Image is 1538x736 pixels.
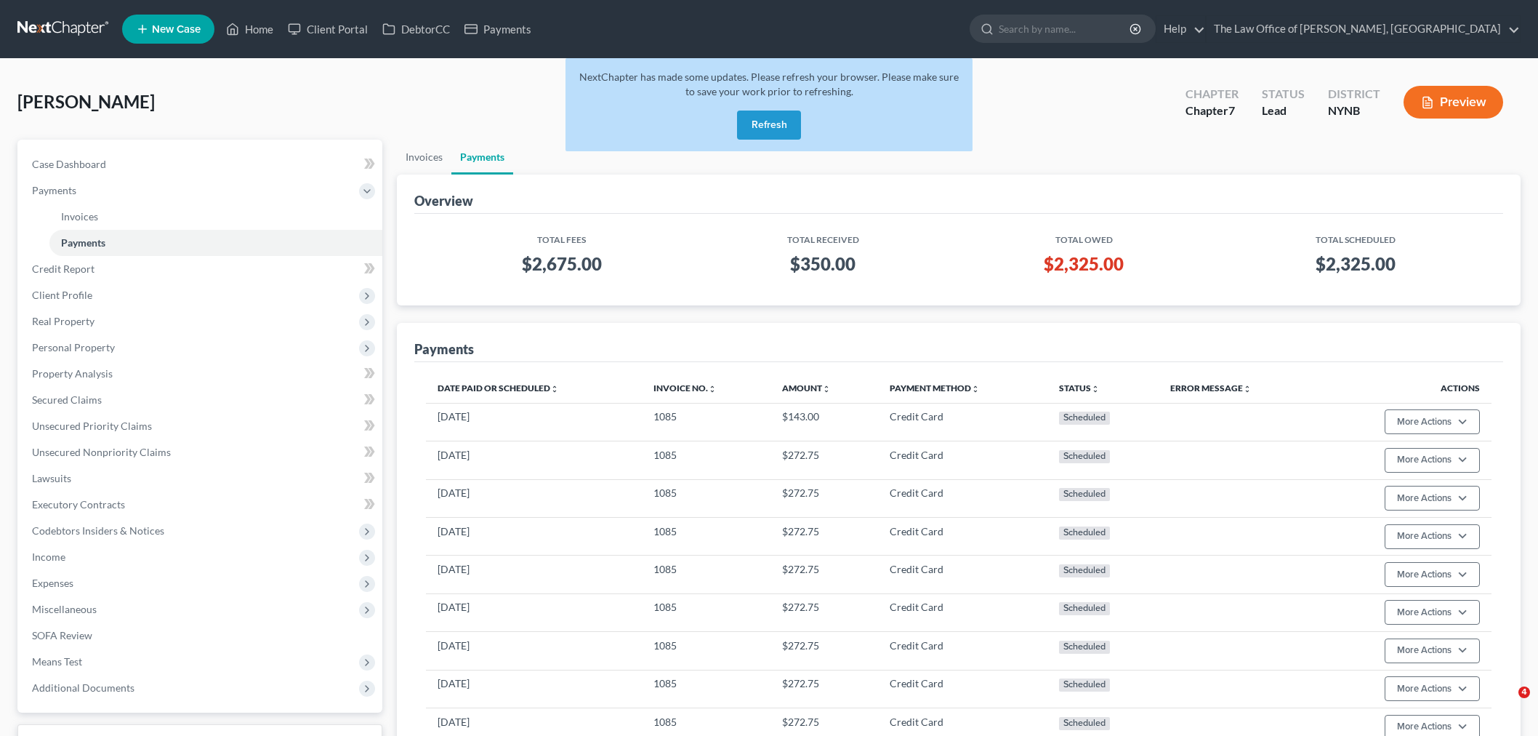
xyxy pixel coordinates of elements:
[1170,383,1252,393] a: Error Messageunfold_more
[32,341,115,353] span: Personal Property
[579,71,959,97] span: NextChapter has made some updates. Please refresh your browser. Please make sure to save your wor...
[61,236,105,249] span: Payments
[281,16,375,42] a: Client Portal
[770,593,878,631] td: $272.75
[61,210,98,223] span: Invoices
[426,225,698,247] th: Total Fees
[426,670,642,708] td: [DATE]
[32,393,102,406] span: Secured Claims
[1315,374,1491,403] th: Actions
[32,158,106,170] span: Case Dashboard
[1385,600,1480,625] button: More Actions
[426,479,642,517] td: [DATE]
[49,230,382,256] a: Payments
[878,670,1047,708] td: Credit Card
[397,140,451,175] a: Invoices
[1489,687,1523,721] iframe: Intercom live chat
[1059,602,1111,615] div: Scheduled
[708,385,717,393] i: unfold_more
[1091,385,1100,393] i: unfold_more
[642,593,771,631] td: 1085
[32,655,82,668] span: Means Test
[32,498,125,511] span: Executory Contracts
[878,403,1047,441] td: Credit Card
[1185,86,1239,103] div: Chapter
[1385,676,1480,701] button: More Actions
[32,289,92,301] span: Client Profile
[32,551,65,563] span: Income
[642,479,771,517] td: 1085
[20,465,382,492] a: Lawsuits
[1385,562,1480,587] button: More Actions
[20,439,382,465] a: Unsecured Nonpriority Claims
[1059,564,1111,577] div: Scheduled
[1243,385,1252,393] i: unfold_more
[770,556,878,593] td: $272.75
[49,204,382,230] a: Invoices
[770,670,878,708] td: $272.75
[1518,687,1530,698] span: 4
[219,16,281,42] a: Home
[550,385,559,393] i: unfold_more
[770,632,878,670] td: $272.75
[32,420,152,432] span: Unsecured Priority Claims
[426,403,642,441] td: [DATE]
[1059,717,1111,730] div: Scheduled
[642,441,771,479] td: 1085
[451,140,513,175] a: Payments
[822,385,831,393] i: unfold_more
[878,441,1047,479] td: Credit Card
[1328,86,1380,103] div: District
[1207,16,1520,42] a: The Law Office of [PERSON_NAME], [GEOGRAPHIC_DATA]
[426,593,642,631] td: [DATE]
[375,16,457,42] a: DebtorCC
[1059,641,1111,654] div: Scheduled
[1059,450,1111,463] div: Scheduled
[1385,486,1480,511] button: More Actions
[1156,16,1205,42] a: Help
[32,446,171,458] span: Unsecured Nonpriority Claims
[642,556,771,593] td: 1085
[1262,86,1305,103] div: Status
[414,192,473,209] div: Overview
[32,577,73,589] span: Expenses
[17,91,155,112] span: [PERSON_NAME]
[32,367,113,380] span: Property Analysis
[1228,103,1235,117] span: 7
[20,492,382,518] a: Executory Contracts
[1404,86,1503,119] button: Preview
[152,24,201,35] span: New Case
[642,403,771,441] td: 1085
[770,403,878,441] td: $143.00
[971,385,980,393] i: unfold_more
[426,556,642,593] td: [DATE]
[770,441,878,479] td: $272.75
[1059,412,1111,425] div: Scheduled
[1385,524,1480,549] button: More Actions
[1059,488,1111,501] div: Scheduled
[20,256,382,282] a: Credit Report
[642,517,771,555] td: 1085
[698,225,949,247] th: Total Received
[20,413,382,439] a: Unsecured Priority Claims
[949,225,1220,247] th: Total Owed
[32,629,92,641] span: SOFA Review
[32,603,97,615] span: Miscellaneous
[426,441,642,479] td: [DATE]
[878,593,1047,631] td: Credit Card
[770,517,878,555] td: $272.75
[878,632,1047,670] td: Credit Card
[457,16,539,42] a: Payments
[32,472,71,484] span: Lawsuits
[32,524,164,537] span: Codebtors Insiders & Notices
[1328,103,1380,119] div: NYNB
[1220,225,1491,247] th: Total Scheduled
[737,111,801,140] button: Refresh
[890,383,980,393] a: Payment Methodunfold_more
[642,632,771,670] td: 1085
[32,263,94,275] span: Credit Report
[32,681,134,694] span: Additional Documents
[782,383,831,393] a: Amountunfold_more
[770,479,878,517] td: $272.75
[960,252,1209,276] h3: $2,325.00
